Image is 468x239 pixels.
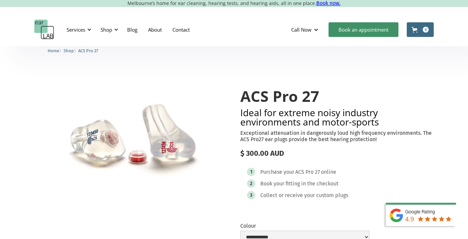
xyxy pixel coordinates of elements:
[101,26,112,33] div: Shop
[64,48,74,53] span: Shop
[78,47,98,54] a: ACS Pro 27
[48,47,64,54] li: 〉
[48,47,59,54] a: Home
[67,26,85,33] div: Services
[260,169,294,175] div: Purchase your
[240,108,434,126] h2: Ideal for extreme noisy industry environments and motor-sports
[63,20,93,40] div: Services
[240,223,369,229] label: Colour
[250,193,252,198] div: 3
[250,169,252,174] div: 1
[321,169,336,175] div: online
[250,181,252,186] div: 2
[260,192,348,199] div: Collect or receive your custom plugs
[143,20,167,39] a: About
[97,20,120,40] div: Shop
[64,47,78,54] li: 〉
[167,20,195,39] a: Contact
[48,48,59,53] span: Home
[240,130,434,142] p: Exceptional attenuation in dangerously loud high frequency environments. The ACS Pro27 ear plugs ...
[34,75,228,207] a: open lightbox
[64,47,74,54] a: Shop
[423,27,429,33] div: 0
[78,48,98,53] span: ACS Pro 27
[122,20,143,39] a: Blog
[240,149,434,158] div: $ 300.00 AUD
[286,20,325,40] div: Call Now
[291,26,312,33] div: Call Now
[260,180,339,187] div: Book your fitting in the checkout
[34,75,228,207] img: ACS Pro 27
[329,22,398,37] a: Book an appointment
[34,20,54,40] a: home
[295,169,320,175] div: ACS Pro 27
[240,88,434,105] h1: ACS Pro 27
[407,22,434,37] a: Open cart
